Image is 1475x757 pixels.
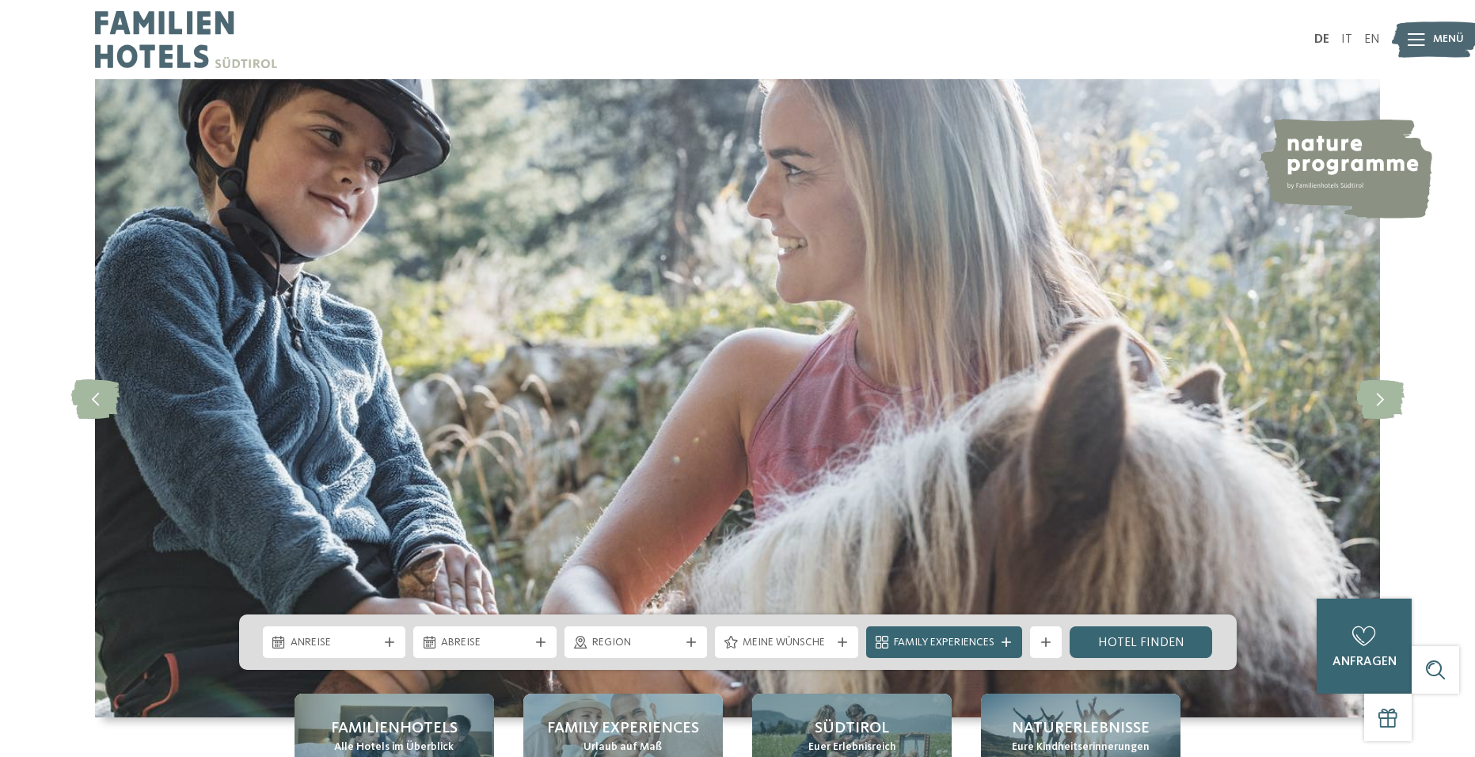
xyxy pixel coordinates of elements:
span: Alle Hotels im Überblick [334,740,454,755]
img: Familienhotels Südtirol: The happy family places [95,79,1380,717]
span: Eure Kindheitserinnerungen [1012,740,1150,755]
span: Anreise [291,635,378,651]
a: EN [1364,33,1380,46]
span: Euer Erlebnisreich [808,740,896,755]
span: Südtirol [815,717,889,740]
a: anfragen [1317,599,1412,694]
span: Family Experiences [894,635,994,651]
span: Region [592,635,680,651]
span: Familienhotels [331,717,458,740]
img: nature programme by Familienhotels Südtirol [1258,119,1432,219]
span: Family Experiences [547,717,699,740]
span: Menü [1433,32,1464,48]
span: Naturerlebnisse [1012,717,1150,740]
a: IT [1341,33,1352,46]
span: Abreise [441,635,529,651]
span: anfragen [1332,656,1397,668]
span: Urlaub auf Maß [584,740,662,755]
span: Meine Wünsche [743,635,831,651]
a: DE [1314,33,1329,46]
a: Hotel finden [1070,626,1213,658]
